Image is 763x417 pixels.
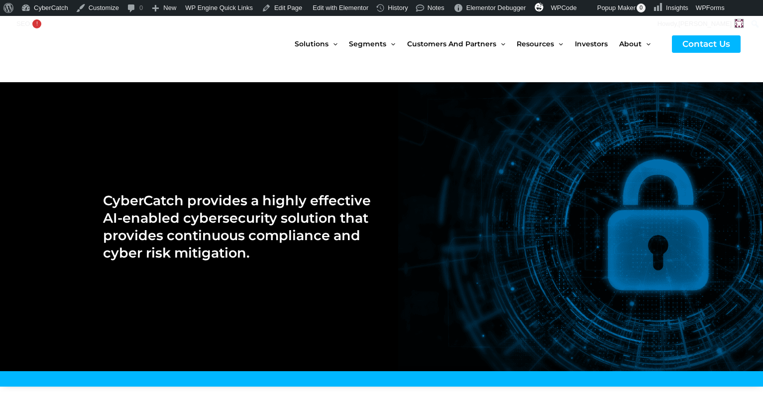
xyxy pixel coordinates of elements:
[575,23,608,65] span: Investors
[654,16,748,32] a: Howdy,
[672,35,741,53] a: Contact Us
[349,23,386,65] span: Segments
[17,23,137,65] img: CyberCatch
[16,20,30,27] span: SEO
[386,23,395,65] span: Menu Toggle
[678,20,732,27] span: [PERSON_NAME]
[407,23,496,65] span: Customers and Partners
[535,2,544,11] img: svg+xml;base64,PHN2ZyB4bWxucz0iaHR0cDovL3d3dy53My5vcmcvMjAwMC9zdmciIHZpZXdCb3g9IjAgMCAzMiAzMiI+PG...
[496,23,505,65] span: Menu Toggle
[328,23,337,65] span: Menu Toggle
[637,3,646,12] span: 0
[295,23,328,65] span: Solutions
[517,23,554,65] span: Resources
[642,23,651,65] span: Menu Toggle
[313,4,368,11] span: Edit with Elementor
[554,23,563,65] span: Menu Toggle
[103,192,371,262] h2: CyberCatch provides a highly effective AI-enabled cybersecurity solution that provides continuous...
[32,19,41,28] div: !
[295,23,662,65] nav: Site Navigation: New Main Menu
[619,23,642,65] span: About
[575,23,619,65] a: Investors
